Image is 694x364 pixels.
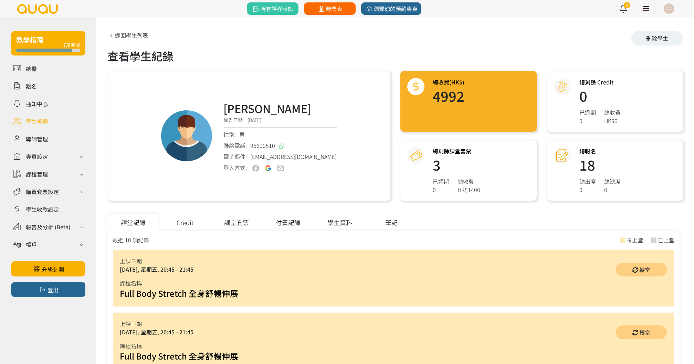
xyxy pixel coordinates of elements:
div: 已上堂 [658,236,674,244]
div: 最近 10 項紀錄 [113,236,149,244]
h3: [PERSON_NAME] [223,100,337,117]
div: 課堂套票 [211,214,262,231]
h3: 總報名 [579,147,621,155]
div: [DATE], 星期五, 20:45 - 21:45 [120,328,238,336]
a: Full Body Stretch 全身舒暢伸展 [120,287,238,299]
div: 上課日期 [120,320,238,328]
span: 瀏覽你的預約專頁 [365,4,418,13]
span: [EMAIL_ADDRESS][DOMAIN_NAME] [250,152,337,161]
div: 專頁設定 [26,152,48,161]
div: 聯絡電話: [223,141,337,150]
img: logo.svg [17,4,59,14]
div: 查看學生紀錄 [107,48,683,64]
div: 登入方式: [223,163,247,172]
span: 時間表 [317,4,342,13]
h3: 總收費(HK$) [433,78,464,86]
a: 所有課程狀態 [247,2,298,15]
img: user-google-on.png [265,165,272,172]
a: 升級計劃 [11,261,85,276]
span: 所有課程狀態 [252,4,293,13]
a: 瀏覽你的預約專頁 [361,2,421,15]
div: 0 [579,117,596,125]
span: 男 [239,130,245,139]
span: 96690510 [250,141,275,150]
span: [DATE] [248,117,261,123]
div: 課堂記錄 [107,214,159,231]
div: 刪除學生 [631,31,683,45]
div: 0 [604,185,621,194]
div: 已過期 [579,108,596,117]
a: 返回學生列表 [107,31,148,39]
div: 付費記錄 [262,214,314,231]
div: 電子郵件: [223,152,337,161]
h1: 0 [579,89,621,103]
img: user-fb-off.png [252,165,259,172]
div: 課程名稱 [120,342,238,350]
img: credit@2x.png [556,81,568,93]
img: courseCredit@2x.png [410,150,422,162]
div: HK$0 [604,117,621,125]
div: 總出席 [579,177,596,185]
div: 未上堂 [627,236,643,244]
a: 時間表 [304,2,356,15]
a: Full Body Stretch 全身舒暢伸展 [120,350,238,362]
div: 總缺席 [604,177,621,185]
span: 8 [624,2,630,8]
div: 購買套票設定 [26,188,59,196]
h3: 總剩餘課堂套票 [433,147,480,155]
div: 0 [433,185,449,194]
img: attendance@2x.png [556,150,568,162]
div: 上課日期 [120,257,238,265]
div: 總收費 [604,108,621,117]
div: HK$1400 [458,185,480,194]
div: 已過期 [433,177,449,185]
div: [DATE], 星期五, 20:45 - 21:45 [120,265,238,273]
button: 登出 [11,282,85,297]
h3: 總剩餘 Credit [579,78,621,86]
a: 轉堂 [616,325,667,340]
div: 0 [579,185,596,194]
div: 性別: [223,130,337,139]
h1: 3 [433,158,480,172]
div: 帳戶 [26,240,37,249]
h1: 18 [579,158,621,172]
div: Credit [159,214,211,231]
div: 筆記 [366,214,417,231]
div: 總收費 [458,177,480,185]
a: 轉堂 [616,262,667,277]
img: user-email-off.png [277,165,284,172]
div: 加入日期: [223,117,337,128]
div: 課程管理 [26,170,48,178]
div: 課程名稱 [120,279,238,287]
h1: 4992 [433,89,464,103]
img: total@2x.png [410,81,422,93]
div: 學生資料 [314,214,366,231]
div: 報告及分析 (Beta) [26,223,70,231]
img: whatsapp@2x.png [279,143,285,149]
